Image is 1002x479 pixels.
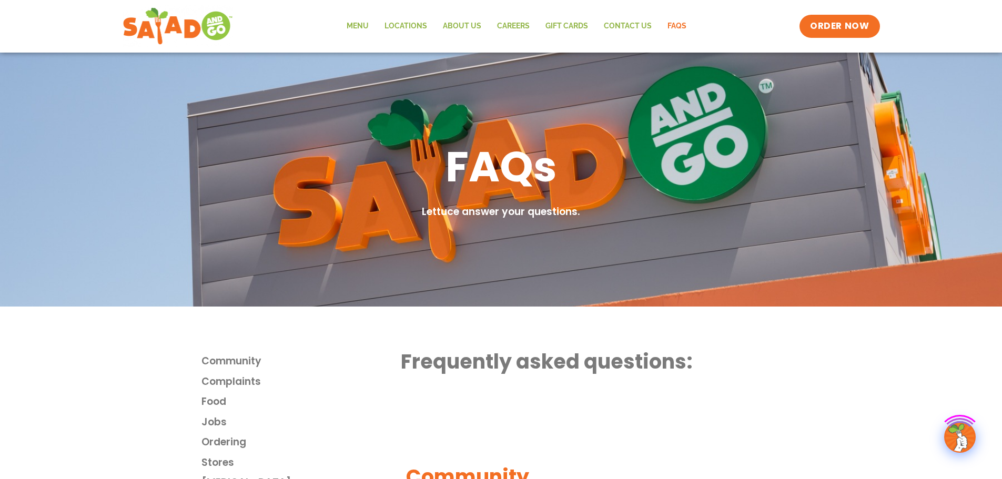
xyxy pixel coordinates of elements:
[201,374,401,390] a: Complaints
[377,14,435,38] a: Locations
[123,5,234,47] img: new-SAG-logo-768×292
[201,415,227,430] span: Jobs
[810,20,869,33] span: ORDER NOW
[339,14,694,38] nav: Menu
[201,374,261,390] span: Complaints
[201,415,401,430] a: Jobs
[201,435,246,450] span: Ordering
[339,14,377,38] a: Menu
[201,354,401,369] a: Community
[435,14,489,38] a: About Us
[489,14,538,38] a: Careers
[201,455,234,471] span: Stores
[201,394,226,410] span: Food
[538,14,596,38] a: GIFT CARDS
[201,354,261,369] span: Community
[201,455,401,471] a: Stores
[799,15,879,38] a: ORDER NOW
[201,394,401,410] a: Food
[660,14,694,38] a: FAQs
[401,349,801,374] h2: Frequently asked questions:
[596,14,660,38] a: Contact Us
[446,139,557,194] h1: FAQs
[201,435,401,450] a: Ordering
[422,205,580,220] h2: Lettuce answer your questions.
